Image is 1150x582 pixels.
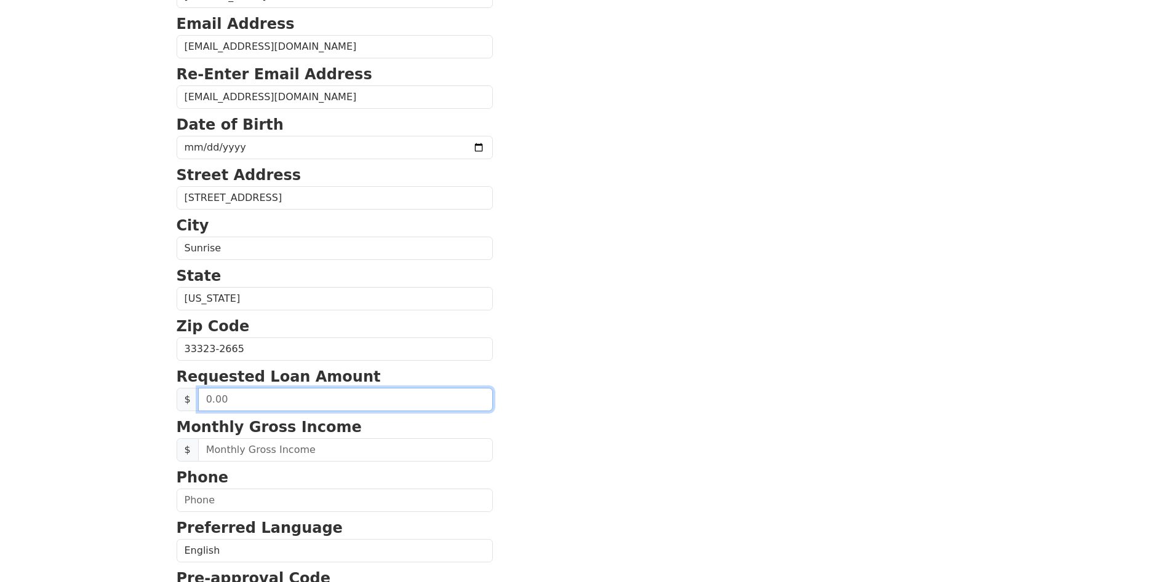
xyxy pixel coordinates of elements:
[177,368,381,385] strong: Requested Loan Amount
[177,167,301,184] strong: Street Address
[177,66,372,83] strong: Re-Enter Email Address
[177,388,199,411] span: $
[177,116,284,133] strong: Date of Birth
[177,489,493,512] input: Phone
[177,519,343,537] strong: Preferred Language
[177,237,493,260] input: City
[177,438,199,462] span: $
[177,416,493,438] p: Monthly Gross Income
[177,186,493,210] input: Street Address
[177,337,493,361] input: Zip Code
[198,388,493,411] input: 0.00
[177,318,250,335] strong: Zip Code
[177,267,222,285] strong: State
[177,469,229,486] strong: Phone
[177,85,493,109] input: Re-Enter Email Address
[177,15,295,33] strong: Email Address
[198,438,493,462] input: Monthly Gross Income
[177,35,493,58] input: Email Address
[177,217,209,234] strong: City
